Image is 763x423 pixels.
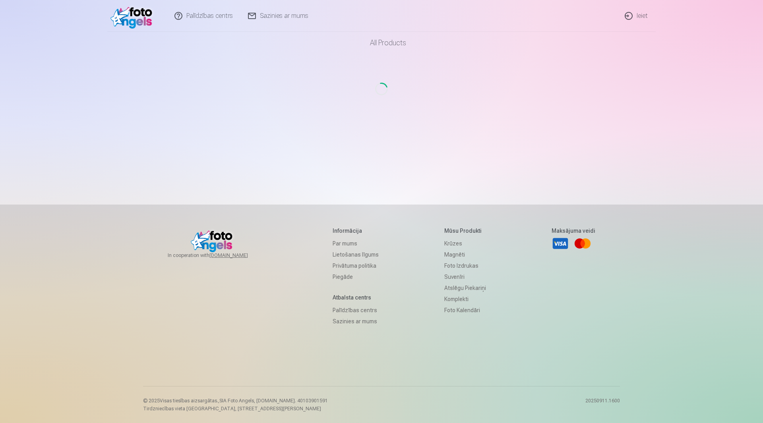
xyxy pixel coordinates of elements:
p: 20250911.1600 [585,398,620,412]
h5: Informācija [333,227,379,235]
a: Mastercard [574,235,591,252]
a: [DOMAIN_NAME] [209,252,267,259]
a: Lietošanas līgums [333,249,379,260]
p: © 2025 Visas tiesības aizsargātas. , [143,398,328,404]
a: Foto izdrukas [444,260,486,271]
a: Atslēgu piekariņi [444,282,486,294]
a: All products [348,32,416,54]
a: Palīdzības centrs [333,305,379,316]
a: Privātuma politika [333,260,379,271]
p: Tirdzniecības vieta [GEOGRAPHIC_DATA], [STREET_ADDRESS][PERSON_NAME] [143,406,328,412]
h5: Mūsu produkti [444,227,486,235]
a: Krūzes [444,238,486,249]
h5: Atbalsta centrs [333,294,379,301]
a: Suvenīri [444,271,486,282]
a: Sazinies ar mums [333,316,379,327]
span: SIA Foto Angels, [DOMAIN_NAME]. 40103901591 [219,398,328,404]
a: Magnēti [444,249,486,260]
a: Foto kalendāri [444,305,486,316]
a: Komplekti [444,294,486,305]
span: In cooperation with [168,252,267,259]
a: Visa [552,235,569,252]
a: Piegāde [333,271,379,282]
a: Par mums [333,238,379,249]
h5: Maksājuma veidi [552,227,595,235]
img: /v1 [110,3,156,29]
